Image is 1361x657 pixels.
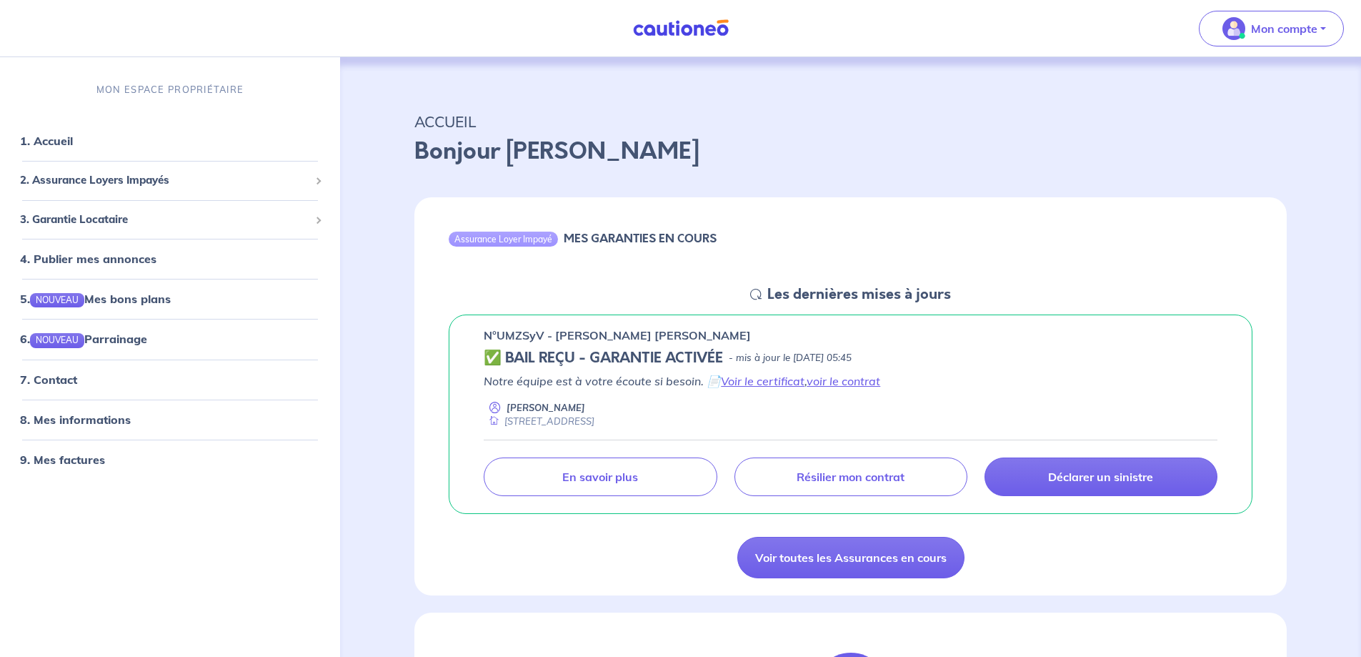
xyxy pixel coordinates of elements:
[507,401,585,415] p: [PERSON_NAME]
[737,537,964,578] a: Voir toutes les Assurances en cours
[797,470,904,484] p: Résilier mon contrat
[20,452,105,466] a: 9. Mes factures
[1251,20,1317,37] p: Mon compte
[984,458,1217,496] a: Déclarer un sinistre
[20,212,309,228] span: 3. Garantie Locataire
[20,252,156,266] a: 4. Publier mes annonces
[6,285,334,313] div: 5.NOUVEAUMes bons plans
[20,332,147,346] a: 6.NOUVEAUParrainage
[20,134,73,148] a: 1. Accueil
[20,172,309,189] span: 2. Assurance Loyers Impayés
[449,232,558,246] div: Assurance Loyer Impayé
[6,167,334,194] div: 2. Assurance Loyers Impayés
[6,244,334,273] div: 4. Publier mes annonces
[484,350,1217,367] div: state: CONTRACT-VALIDATED, Context: NEW,MAYBE-CERTIFICATE,ALONE,LESSOR-DOCUMENTS
[414,109,1287,134] p: ACCUEIL
[6,365,334,393] div: 7. Contact
[484,350,723,367] h5: ✅ BAIL REÇU - GARANTIE ACTIVÉE
[1199,11,1344,46] button: illu_account_valid_menu.svgMon compte
[767,286,951,303] h5: Les dernières mises à jours
[734,458,967,496] a: Résilier mon contrat
[1048,470,1153,484] p: Déclarer un sinistre
[1222,17,1245,40] img: illu_account_valid_menu.svg
[562,470,638,484] p: En savoir plus
[484,415,594,428] div: [STREET_ADDRESS]
[20,372,77,386] a: 7. Contact
[6,206,334,234] div: 3. Garantie Locataire
[484,372,1217,390] p: Notre équipe est à votre écoute si besoin. 📄 ,
[20,412,131,426] a: 8. Mes informations
[6,405,334,433] div: 8. Mes informations
[729,351,852,365] p: - mis à jour le [DATE] 05:45
[6,445,334,473] div: 9. Mes factures
[20,292,171,306] a: 5.NOUVEAUMes bons plans
[96,83,244,97] p: MON ESPACE PROPRIÉTAIRE
[564,232,717,245] h6: MES GARANTIES EN COURS
[484,327,751,344] p: n°UMZSyV - [PERSON_NAME] [PERSON_NAME]
[6,325,334,353] div: 6.NOUVEAUParrainage
[627,19,734,37] img: Cautioneo
[721,374,804,388] a: Voir le certificat
[807,374,880,388] a: voir le contrat
[484,458,717,496] a: En savoir plus
[414,134,1287,169] p: Bonjour [PERSON_NAME]
[6,127,334,155] div: 1. Accueil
